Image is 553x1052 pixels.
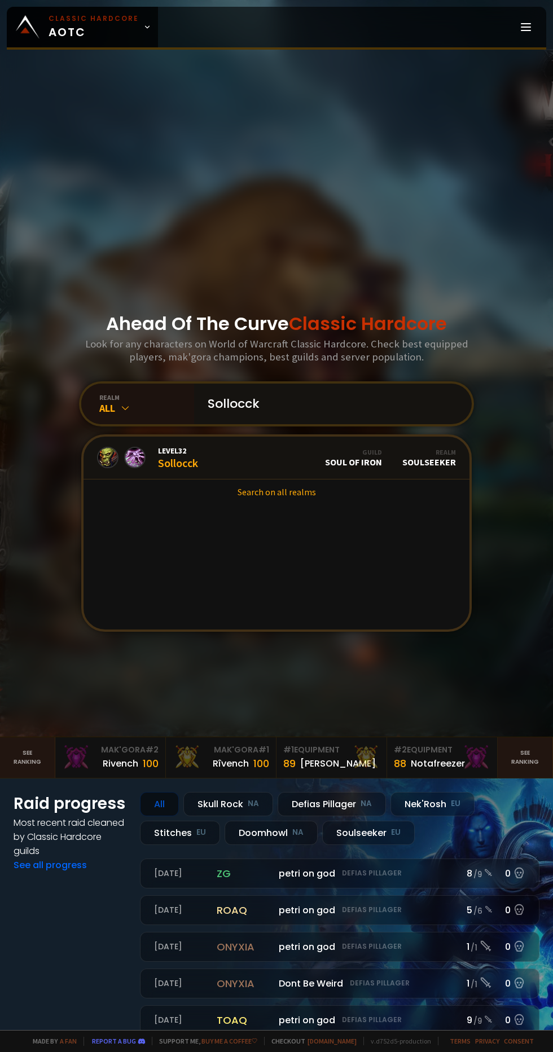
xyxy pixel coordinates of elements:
[106,310,447,337] h1: Ahead Of The Curve
[26,1037,77,1045] span: Made by
[264,1037,357,1045] span: Checkout
[143,756,159,771] div: 100
[325,448,382,456] div: Guild
[278,792,386,816] div: Defias Pillager
[213,756,249,771] div: Rîvench
[201,384,458,424] input: Search a character...
[92,1037,136,1045] a: Report a bug
[325,448,382,468] div: Soul of Iron
[411,756,465,771] div: Notafreezer
[308,1037,357,1045] a: [DOMAIN_NAME]
[84,437,469,479] a: Level32SollocckGuildSoul of IronRealmSoulseeker
[289,311,447,336] span: Classic Hardcore
[152,1037,257,1045] span: Support me,
[394,744,490,756] div: Equipment
[99,402,194,415] div: All
[258,744,269,755] span: # 1
[322,821,415,845] div: Soulseeker
[475,1037,499,1045] a: Privacy
[84,479,469,504] a: Search on all realms
[451,798,460,809] small: EU
[14,859,87,871] a: See all progress
[394,756,406,771] div: 88
[173,744,269,756] div: Mak'Gora
[166,737,276,778] a: Mak'Gora#1Rîvench100
[450,1037,471,1045] a: Terms
[498,737,553,778] a: Seeranking
[140,1005,539,1035] a: [DATE]toaqpetri on godDefias Pillager9 /90
[387,737,498,778] a: #2Equipment88Notafreezer
[391,827,401,838] small: EU
[60,1037,77,1045] a: a fan
[253,756,269,771] div: 100
[158,446,198,470] div: Sollocck
[225,821,318,845] div: Doomhowl
[402,448,456,456] div: Realm
[140,969,539,998] a: [DATE]onyxiaDont Be WeirdDefias Pillager1 /10
[140,859,539,888] a: [DATE]zgpetri on godDefias Pillager8 /90
[49,14,139,41] span: AOTC
[283,744,380,756] div: Equipment
[201,1037,257,1045] a: Buy me a coffee
[55,737,166,778] a: Mak'Gora#2Rivench100
[248,798,259,809] small: NA
[390,792,475,816] div: Nek'Rosh
[363,1037,431,1045] span: v. d752d5 - production
[402,448,456,468] div: Soulseeker
[158,446,198,456] span: Level 32
[49,14,139,24] small: Classic Hardcore
[99,393,194,402] div: realm
[140,792,179,816] div: All
[283,756,296,771] div: 89
[140,895,539,925] a: [DATE]roaqpetri on godDefias Pillager5 /60
[14,816,126,858] h4: Most recent raid cleaned by Classic Hardcore guilds
[7,7,158,47] a: Classic HardcoreAOTC
[14,792,126,816] h1: Raid progress
[300,756,376,771] div: [PERSON_NAME]
[146,744,159,755] span: # 2
[196,827,206,838] small: EU
[361,798,372,809] small: NA
[276,737,387,778] a: #1Equipment89[PERSON_NAME]
[140,821,220,845] div: Stitches
[283,744,294,755] span: # 1
[62,744,159,756] div: Mak'Gora
[504,1037,534,1045] a: Consent
[292,827,304,838] small: NA
[183,792,273,816] div: Skull Rock
[394,744,407,755] span: # 2
[83,337,470,363] h3: Look for any characters on World of Warcraft Classic Hardcore. Check best equipped players, mak'g...
[140,932,539,962] a: [DATE]onyxiapetri on godDefias Pillager1 /10
[103,756,138,771] div: Rivench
